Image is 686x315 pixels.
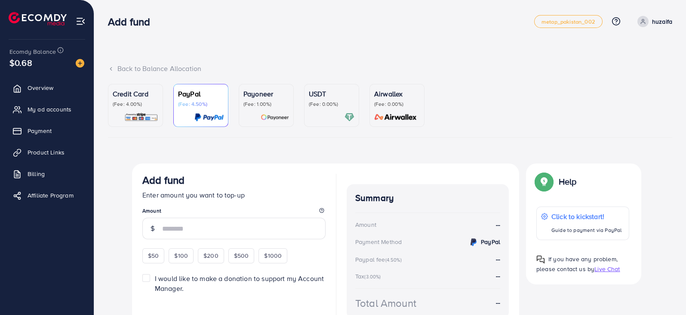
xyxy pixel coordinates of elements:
[9,56,32,69] span: $0.68
[113,101,158,108] p: (Fee: 4.00%)
[6,187,87,204] a: Affiliate Program
[28,105,71,114] span: My ad accounts
[6,165,87,182] a: Billing
[6,122,87,139] a: Payment
[6,144,87,161] a: Product Links
[28,170,45,178] span: Billing
[355,193,500,204] h4: Summary
[468,237,479,247] img: credit
[264,251,282,260] span: $1000
[355,238,402,246] div: Payment Method
[551,211,621,222] p: Click to kickstart!
[9,47,56,56] span: Ecomdy Balance
[108,15,157,28] h3: Add fund
[374,101,420,108] p: (Fee: 0.00%)
[203,251,218,260] span: $200
[6,101,87,118] a: My ad accounts
[649,276,680,309] iframe: Chat
[355,220,376,229] div: Amount
[148,251,159,260] span: $50
[243,89,289,99] p: Payoneer
[178,89,224,99] p: PayPal
[536,174,552,189] img: Popup guide
[551,225,621,235] p: Guide to payment via PayPal
[28,127,52,135] span: Payment
[28,148,65,157] span: Product Links
[174,251,188,260] span: $100
[559,176,577,187] p: Help
[496,298,500,308] strong: --
[6,79,87,96] a: Overview
[355,272,384,281] div: Tax
[372,112,420,122] img: card
[309,89,354,99] p: USDT
[155,274,324,293] span: I would like to make a donation to support my Account Manager.
[634,16,672,27] a: huzaifa
[345,112,354,122] img: card
[534,15,603,28] a: metap_pakistan_002
[261,112,289,122] img: card
[536,255,618,273] span: If you have any problem, please contact us by
[142,207,326,218] legend: Amount
[243,101,289,108] p: (Fee: 1.00%)
[541,19,595,25] span: metap_pakistan_002
[385,256,402,263] small: (4.50%)
[9,12,67,25] img: logo
[108,64,672,74] div: Back to Balance Allocation
[355,255,404,264] div: Paypal fee
[124,112,158,122] img: card
[496,220,500,230] strong: --
[28,191,74,200] span: Affiliate Program
[364,273,381,280] small: (3.00%)
[536,255,545,264] img: Popup guide
[142,174,185,186] h3: Add fund
[481,238,500,246] strong: PayPal
[178,101,224,108] p: (Fee: 4.50%)
[374,89,420,99] p: Airwallex
[496,254,500,264] strong: --
[594,265,620,273] span: Live Chat
[76,16,86,26] img: menu
[28,83,53,92] span: Overview
[309,101,354,108] p: (Fee: 0.00%)
[652,16,672,27] p: huzaifa
[355,296,416,311] div: Total Amount
[496,271,500,281] strong: --
[142,190,326,200] p: Enter amount you want to top-up
[234,251,249,260] span: $500
[194,112,224,122] img: card
[113,89,158,99] p: Credit Card
[76,59,84,68] img: image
